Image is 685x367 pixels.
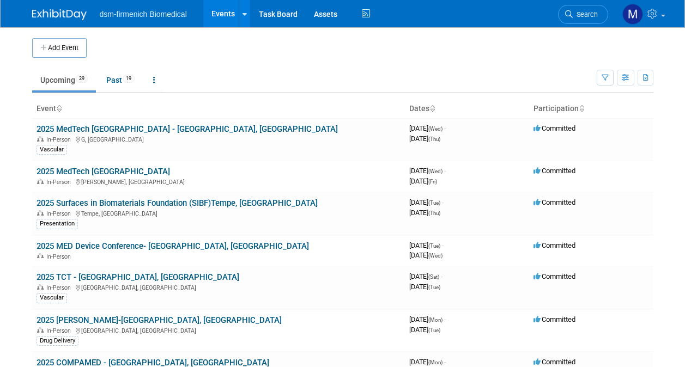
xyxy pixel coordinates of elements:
span: [DATE] [409,315,446,323]
span: [DATE] [409,251,442,259]
div: Drug Delivery [37,336,78,346]
a: Past19 [98,70,143,90]
img: Melanie Davison [622,4,643,25]
img: In-Person Event [37,253,44,259]
span: [DATE] [409,167,446,175]
a: 2025 TCT - [GEOGRAPHIC_DATA], [GEOGRAPHIC_DATA] [37,272,239,282]
span: 19 [123,75,135,83]
span: (Wed) [428,253,442,259]
span: Committed [534,198,575,206]
span: In-Person [46,327,74,334]
a: 2025 MedTech [GEOGRAPHIC_DATA] - [GEOGRAPHIC_DATA], [GEOGRAPHIC_DATA] [37,124,338,134]
span: [DATE] [409,177,437,185]
div: Tempe, [GEOGRAPHIC_DATA] [37,209,401,217]
div: Vascular [37,145,67,155]
a: Sort by Start Date [429,104,435,113]
img: In-Person Event [37,210,44,216]
span: In-Person [46,284,74,291]
span: (Tue) [428,200,440,206]
div: Presentation [37,219,78,229]
button: Add Event [32,38,87,58]
div: [GEOGRAPHIC_DATA], [GEOGRAPHIC_DATA] [37,326,401,334]
div: [GEOGRAPHIC_DATA], [GEOGRAPHIC_DATA] [37,283,401,291]
span: - [442,198,444,206]
span: (Tue) [428,284,440,290]
img: In-Person Event [37,284,44,290]
a: Sort by Event Name [56,104,62,113]
span: - [444,167,446,175]
span: In-Person [46,136,74,143]
div: [PERSON_NAME], [GEOGRAPHIC_DATA] [37,177,401,186]
a: 2025 MedTech [GEOGRAPHIC_DATA] [37,167,170,176]
span: [DATE] [409,124,446,132]
span: (Mon) [428,317,442,323]
span: [DATE] [409,272,442,280]
span: (Fri) [428,179,437,185]
span: [DATE] [409,209,440,217]
span: Committed [534,241,575,249]
span: [DATE] [409,134,440,143]
span: (Tue) [428,243,440,249]
a: Sort by Participation Type [579,104,584,113]
span: In-Person [46,210,74,217]
span: Committed [534,167,575,175]
th: Event [32,100,405,118]
div: G, [GEOGRAPHIC_DATA] [37,134,401,143]
span: - [444,124,446,132]
span: - [444,315,446,323]
span: Committed [534,272,575,280]
span: Committed [534,358,575,366]
span: In-Person [46,253,74,260]
img: In-Person Event [37,327,44,333]
a: 2025 [PERSON_NAME]-[GEOGRAPHIC_DATA], [GEOGRAPHIC_DATA] [37,315,282,325]
span: (Thu) [428,136,440,142]
span: Committed [534,315,575,323]
span: [DATE] [409,241,444,249]
span: - [444,358,446,366]
span: (Thu) [428,210,440,216]
span: [DATE] [409,198,444,206]
span: Committed [534,124,575,132]
span: In-Person [46,179,74,186]
img: In-Person Event [37,179,44,184]
span: (Sat) [428,274,439,280]
a: Upcoming29 [32,70,96,90]
span: - [442,241,444,249]
span: 29 [76,75,88,83]
a: 2025 MED Device Conference- [GEOGRAPHIC_DATA], [GEOGRAPHIC_DATA] [37,241,309,251]
span: - [441,272,442,280]
span: (Mon) [428,359,442,365]
a: 2025 Surfaces in Biomaterials Foundation (SIBF)Tempe, [GEOGRAPHIC_DATA] [37,198,318,208]
div: Vascular [37,293,67,303]
span: (Wed) [428,126,442,132]
th: Participation [529,100,653,118]
img: ExhibitDay [32,9,87,20]
span: [DATE] [409,358,446,366]
span: dsm-firmenich Biomedical [100,10,187,19]
span: Search [573,10,598,19]
span: (Tue) [428,327,440,333]
th: Dates [405,100,529,118]
span: [DATE] [409,326,440,334]
a: Search [558,5,608,24]
span: [DATE] [409,283,440,291]
span: (Wed) [428,168,442,174]
img: In-Person Event [37,136,44,142]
